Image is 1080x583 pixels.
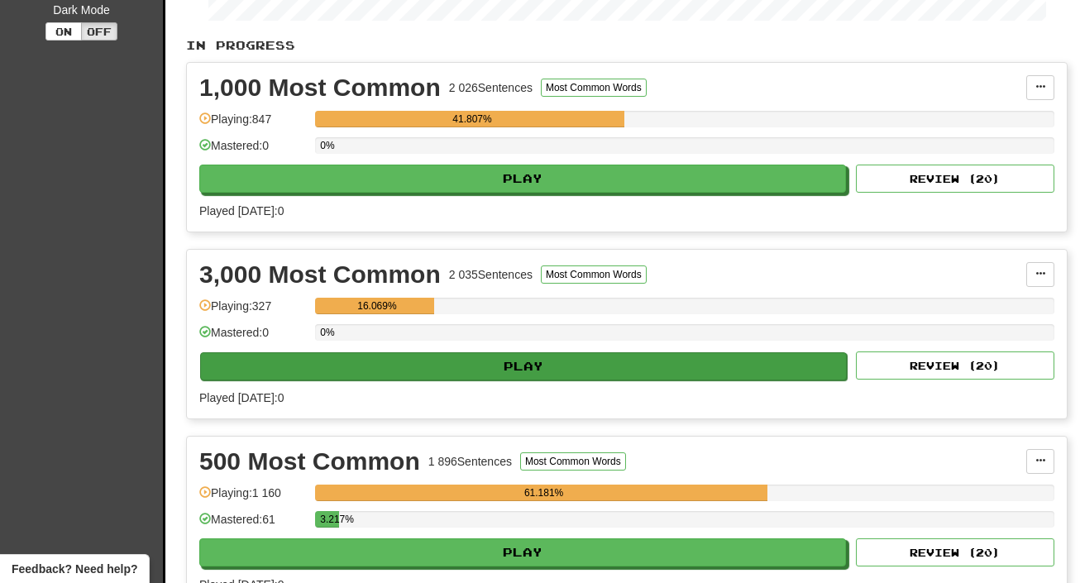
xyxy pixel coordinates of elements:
button: Review (20) [856,165,1054,193]
div: Mastered: 0 [199,137,307,165]
button: Review (20) [856,538,1054,566]
div: Playing: 1 160 [199,485,307,512]
div: 1,000 Most Common [199,75,441,100]
span: Played [DATE]: 0 [199,204,284,217]
div: 2 035 Sentences [449,266,533,283]
div: 3.217% [320,511,339,528]
span: Open feedback widget [12,561,137,577]
button: Play [199,165,846,193]
button: Play [200,352,847,380]
button: Most Common Words [541,265,647,284]
div: 41.807% [320,111,624,127]
p: In Progress [186,37,1068,54]
div: 16.069% [320,298,433,314]
button: Most Common Words [541,79,647,97]
button: Review (20) [856,351,1054,380]
div: Playing: 327 [199,298,307,325]
div: 61.181% [320,485,767,501]
button: Play [199,538,846,566]
span: Played [DATE]: 0 [199,391,284,404]
div: Playing: 847 [199,111,307,138]
button: On [45,22,82,41]
div: 1 896 Sentences [428,453,512,470]
div: Dark Mode [12,2,151,18]
div: 3,000 Most Common [199,262,441,287]
div: 2 026 Sentences [449,79,533,96]
div: Mastered: 0 [199,324,307,351]
div: 500 Most Common [199,449,420,474]
div: Mastered: 61 [199,511,307,538]
button: Most Common Words [520,452,626,471]
button: Off [81,22,117,41]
